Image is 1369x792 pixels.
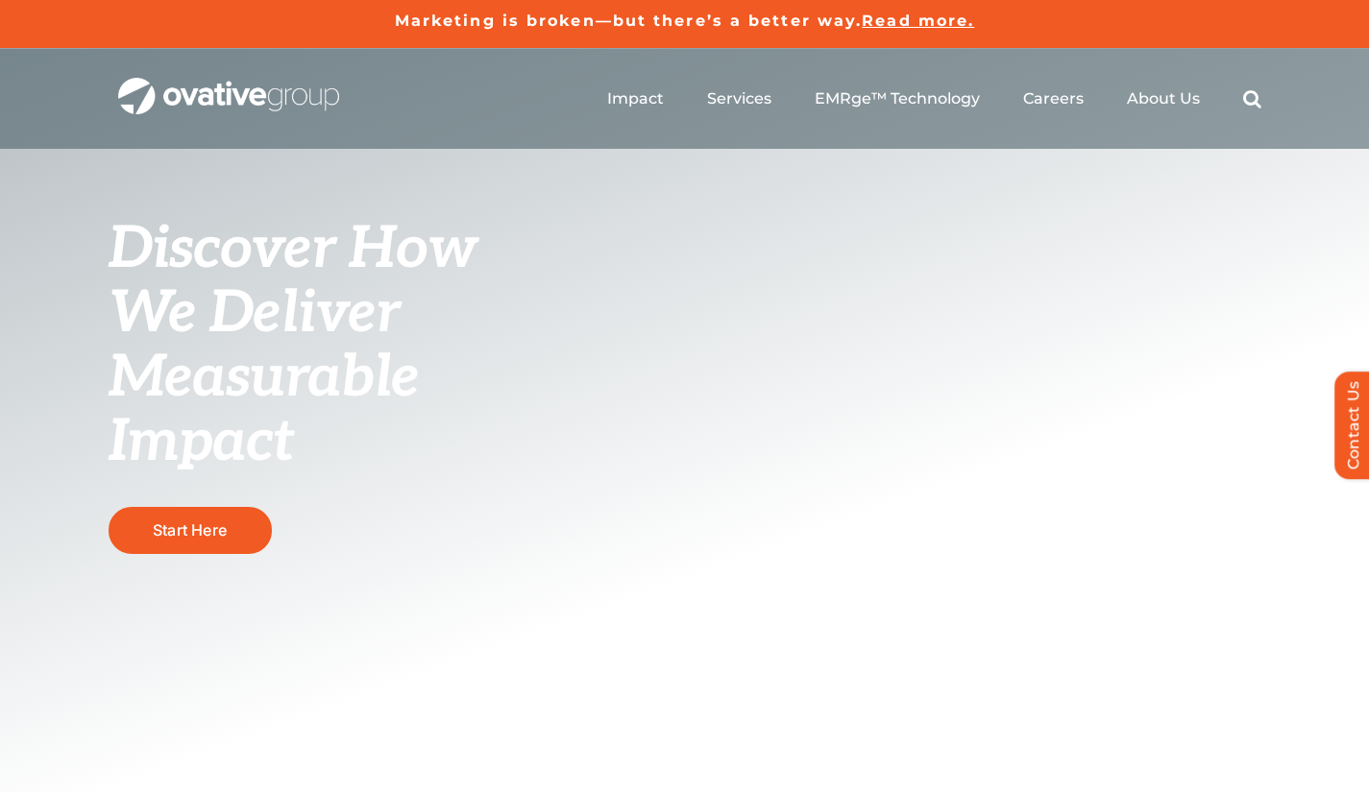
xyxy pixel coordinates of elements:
[109,215,477,284] span: Discover How
[607,68,1261,130] nav: Menu
[109,279,420,477] span: We Deliver Measurable Impact
[862,12,974,30] a: Read more.
[607,89,664,108] a: Impact
[153,520,227,540] span: Start Here
[815,89,980,108] a: EMRge™ Technology
[1023,89,1084,108] a: Careers
[118,76,339,94] a: OG_Full_horizontal_WHT
[1243,89,1261,108] a: Search
[1127,89,1200,108] a: About Us
[707,89,771,108] a: Services
[109,507,272,554] a: Start Here
[395,12,863,30] a: Marketing is broken—but there’s a better way.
